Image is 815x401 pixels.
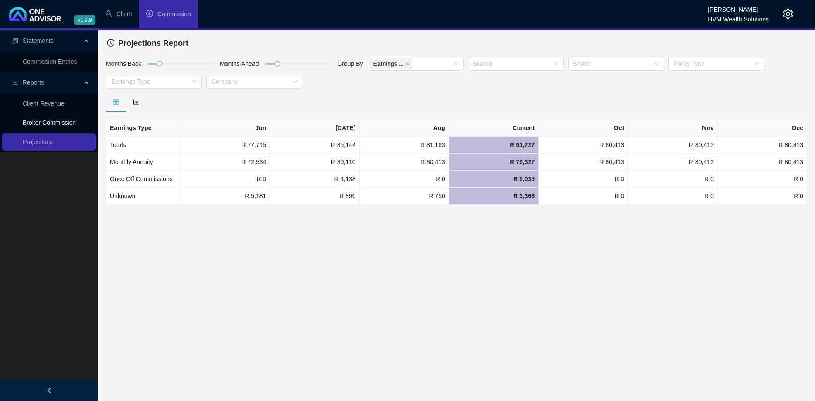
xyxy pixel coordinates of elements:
a: Client Revenue [23,100,65,107]
td: R 85,144 [270,137,359,154]
span: history [107,39,115,47]
td: R 80,413 [628,154,717,171]
a: Broker Commission [23,119,76,126]
div: Group By [335,59,365,72]
img: 2df55531c6924b55f21c4cf5d4484680-logo-light.svg [9,7,61,21]
div: Months Back [104,59,143,72]
td: R 80,413 [718,154,807,171]
td: R 79,327 [449,154,539,171]
span: table [113,99,119,105]
td: R 72,534 [181,154,270,171]
td: R 81,163 [360,137,449,154]
span: reconciliation [12,38,18,44]
span: Commission [157,10,191,17]
td: Monthly Annuity [106,154,181,171]
td: R 3,366 [449,188,539,205]
span: Earnings Type [369,58,413,69]
span: user [105,10,112,17]
td: R 80,413 [628,137,717,154]
td: R 0 [539,188,628,205]
td: R 0 [360,171,449,188]
td: R 896 [270,188,359,205]
td: R 80,413 [718,137,807,154]
span: close [406,62,410,66]
th: Aug [360,120,449,137]
td: R 80,110 [270,154,359,171]
span: Reports [23,79,44,86]
td: R 4,138 [270,171,359,188]
td: Totals [106,137,181,154]
span: Projections Report [118,39,188,48]
td: R 5,181 [181,188,270,205]
td: R 0 [181,171,270,188]
td: R 0 [539,171,628,188]
span: Earnings ... [373,59,404,69]
td: R 0 [628,188,717,205]
td: R 77,715 [181,137,270,154]
th: Current [449,120,539,137]
div: [PERSON_NAME] [708,2,769,12]
td: R 0 [718,188,807,205]
td: R 750 [360,188,449,205]
td: Once Off Commissions [106,171,181,188]
span: left [46,387,52,394]
span: Statements [23,37,54,44]
span: setting [783,9,793,19]
td: R 80,413 [360,154,449,171]
th: [DATE] [270,120,359,137]
td: Unknown [106,188,181,205]
th: Dec [718,120,807,137]
td: R 91,727 [449,137,539,154]
a: Commission Entries [23,58,77,65]
td: R 80,413 [539,154,628,171]
span: v1.9.9 [74,15,95,25]
th: Earnings Type [106,120,181,137]
td: R 0 [718,171,807,188]
div: Months Ahead [218,59,261,72]
span: Client [116,10,132,17]
th: Jun [181,120,270,137]
a: Projections [23,138,53,145]
div: HVM Wealth Solutions [708,12,769,21]
td: R 80,413 [539,137,628,154]
th: Nov [628,120,717,137]
span: dollar [146,10,153,17]
td: R 0 [628,171,717,188]
span: line-chart [12,79,18,86]
td: R 9,035 [449,171,539,188]
th: Oct [539,120,628,137]
span: bar-chart [133,99,139,105]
